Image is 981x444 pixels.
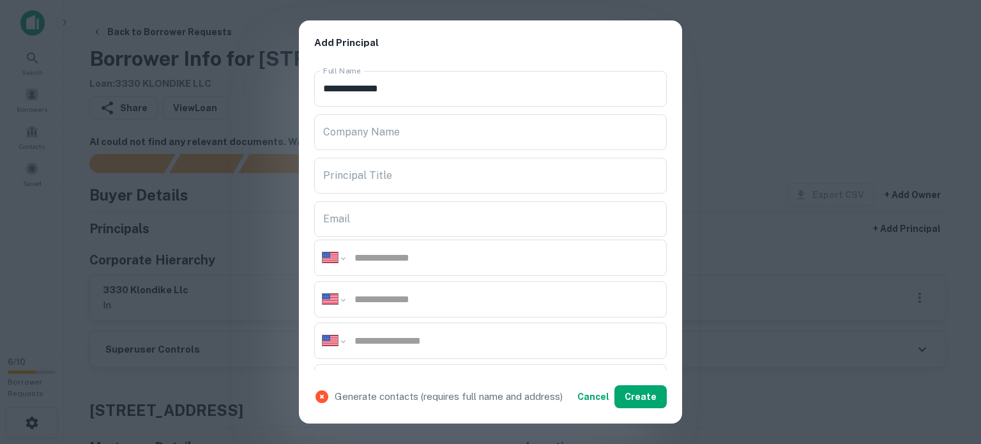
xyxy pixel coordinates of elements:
label: Full Name [323,65,361,76]
p: Generate contacts (requires full name and address) [335,389,563,404]
h2: Add Principal [299,20,682,66]
button: Cancel [572,385,614,408]
button: Create [614,385,667,408]
iframe: Chat Widget [917,342,981,403]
